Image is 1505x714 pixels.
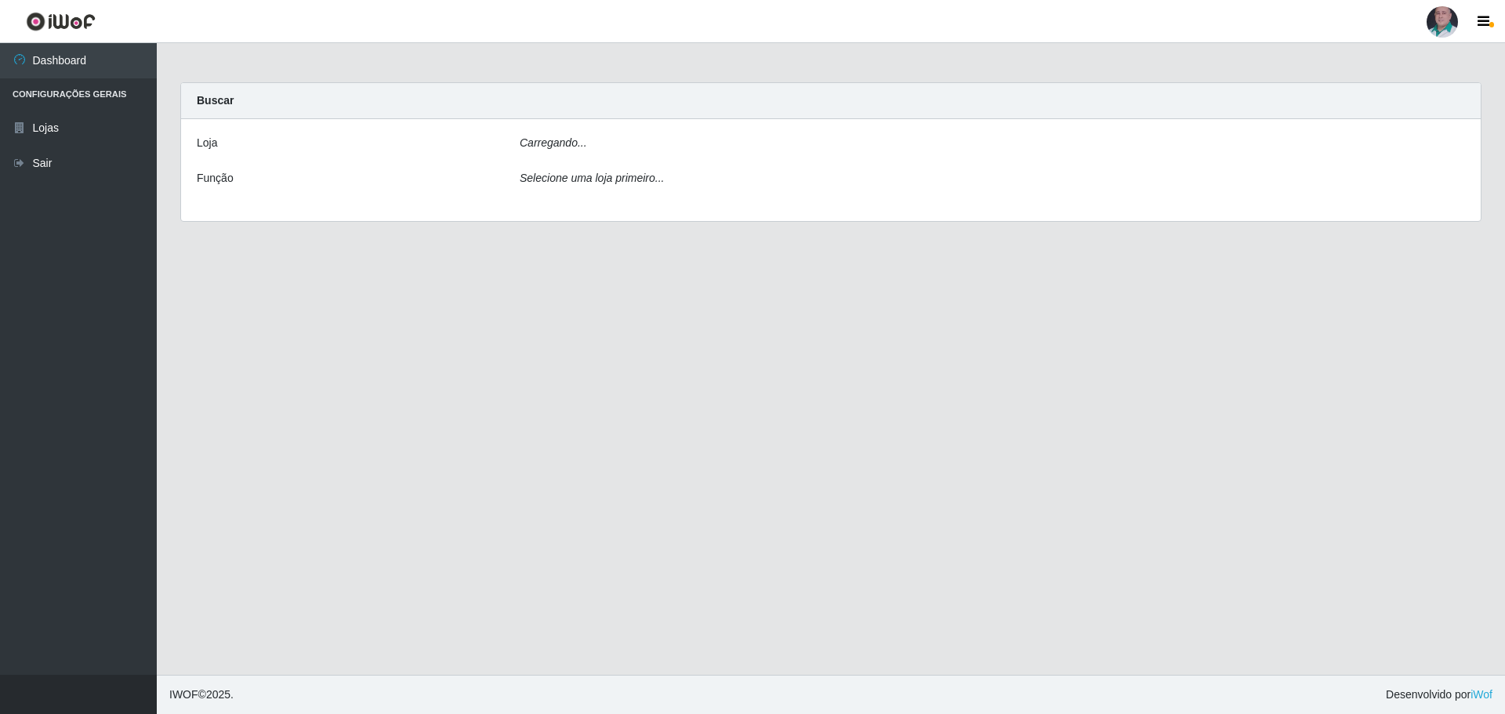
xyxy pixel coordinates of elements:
[1471,688,1492,701] a: iWof
[197,135,217,151] label: Loja
[169,688,198,701] span: IWOF
[197,170,234,187] label: Função
[1386,687,1492,703] span: Desenvolvido por
[169,687,234,703] span: © 2025 .
[520,136,587,149] i: Carregando...
[26,12,96,31] img: CoreUI Logo
[197,94,234,107] strong: Buscar
[520,172,664,184] i: Selecione uma loja primeiro...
